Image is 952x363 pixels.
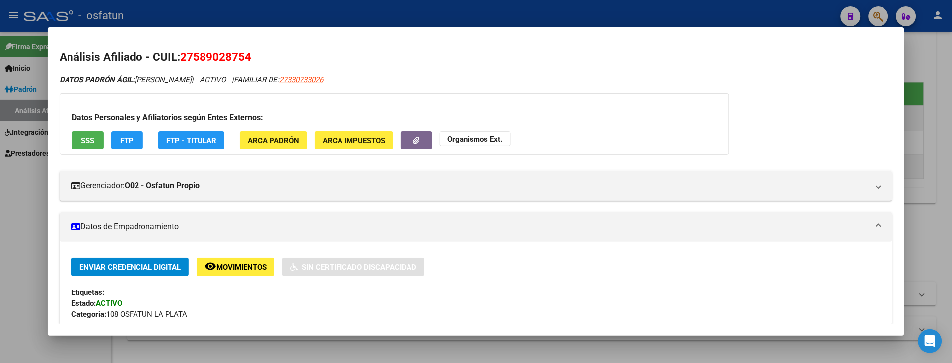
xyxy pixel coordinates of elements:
span: Enviar Credencial Digital [79,263,181,272]
span: ARCA Impuestos [323,136,385,145]
h3: Datos Personales y Afiliatorios según Entes Externos: [72,112,717,124]
strong: O02 - Osfatun Propio [125,180,200,192]
button: Movimientos [197,258,274,276]
div: Open Intercom Messenger [918,329,942,353]
button: Enviar Credencial Digital [71,258,189,276]
mat-expansion-panel-header: Gerenciador:O02 - Osfatun Propio [60,171,892,201]
span: FTP - Titular [166,136,216,145]
button: SSS [72,131,104,149]
strong: Organismos Ext. [448,135,503,144]
span: FAMILIAR DE: [234,75,323,84]
span: SSS [81,136,94,145]
h2: Análisis Afiliado - CUIL: [60,49,892,66]
span: 27589028754 [180,50,251,63]
span: [PERSON_NAME] [60,75,192,84]
button: ARCA Impuestos [315,131,393,149]
span: Sin Certificado Discapacidad [302,263,416,272]
strong: DATOS PADRÓN ÁGIL: [60,75,135,84]
span: FTP [120,136,134,145]
strong: ACTIVO [96,299,122,308]
button: FTP [111,131,143,149]
mat-panel-title: Datos de Empadronamiento [71,221,869,233]
strong: Etiquetas: [71,288,104,297]
mat-expansion-panel-header: Datos de Empadronamiento [60,212,892,242]
button: Organismos Ext. [440,131,511,146]
mat-icon: remove_red_eye [204,260,216,272]
i: | ACTIVO | [60,75,323,84]
strong: Categoria: [71,310,106,319]
span: 27330733026 [279,75,323,84]
button: FTP - Titular [158,131,224,149]
button: Sin Certificado Discapacidad [282,258,424,276]
button: ARCA Padrón [240,131,307,149]
strong: Estado: [71,299,96,308]
mat-panel-title: Gerenciador: [71,180,869,192]
span: ARCA Padrón [248,136,299,145]
span: Movimientos [216,263,267,272]
div: 108 OSFATUN LA PLATA [71,309,881,320]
